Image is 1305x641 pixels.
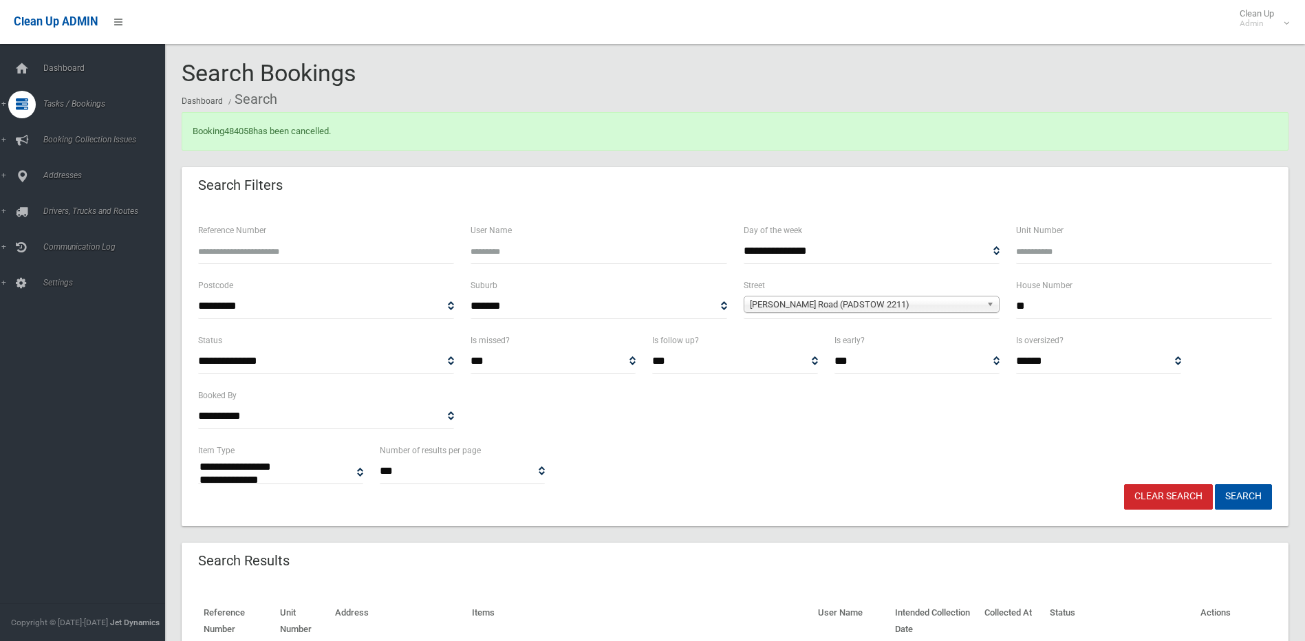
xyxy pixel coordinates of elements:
[198,223,266,238] label: Reference Number
[39,99,175,109] span: Tasks / Bookings
[224,126,253,136] a: 484058
[1233,8,1288,29] span: Clean Up
[39,171,175,180] span: Addresses
[182,59,356,87] span: Search Bookings
[834,333,865,348] label: Is early?
[182,172,299,199] header: Search Filters
[225,87,277,112] li: Search
[1124,484,1213,510] a: Clear Search
[380,443,481,458] label: Number of results per page
[14,15,98,28] span: Clean Up ADMIN
[198,278,233,293] label: Postcode
[39,135,175,144] span: Booking Collection Issues
[198,388,237,403] label: Booked By
[198,333,222,348] label: Status
[1016,333,1064,348] label: Is oversized?
[1215,484,1272,510] button: Search
[744,278,765,293] label: Street
[39,63,175,73] span: Dashboard
[39,206,175,216] span: Drivers, Trucks and Routes
[182,112,1288,151] div: Booking has been cancelled.
[1016,223,1064,238] label: Unit Number
[652,333,699,348] label: Is follow up?
[471,333,510,348] label: Is missed?
[110,618,160,627] strong: Jet Dynamics
[1016,278,1072,293] label: House Number
[182,96,223,106] a: Dashboard
[471,223,512,238] label: User Name
[471,278,497,293] label: Suburb
[39,242,175,252] span: Communication Log
[1240,19,1274,29] small: Admin
[198,443,235,458] label: Item Type
[39,278,175,287] span: Settings
[744,223,802,238] label: Day of the week
[750,296,981,313] span: [PERSON_NAME] Road (PADSTOW 2211)
[11,618,108,627] span: Copyright © [DATE]-[DATE]
[182,547,306,574] header: Search Results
